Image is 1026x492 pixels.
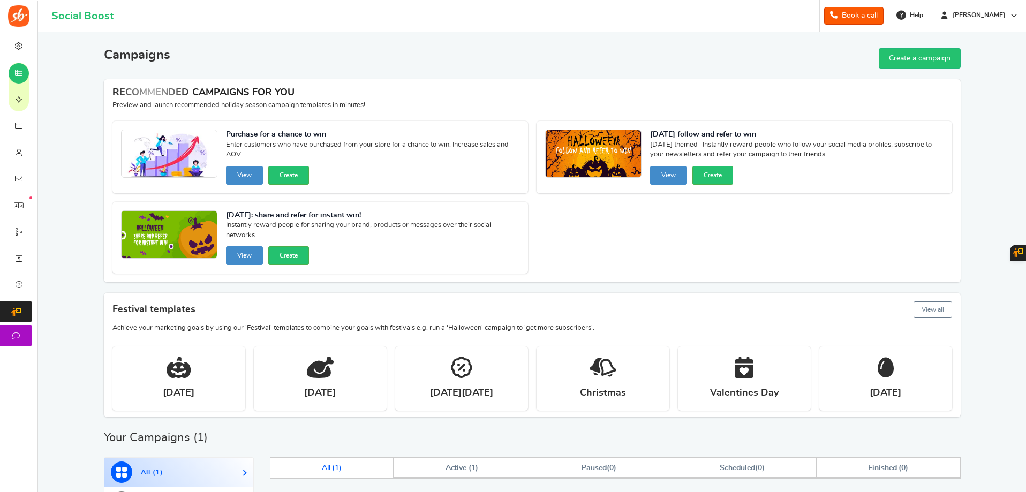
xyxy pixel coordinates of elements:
[112,323,952,333] p: Achieve your marketing goals by using our 'Festival' templates to combine your goals with festiva...
[51,10,114,22] h1: Social Boost
[650,130,944,140] strong: [DATE] follow and refer to win
[914,301,952,318] button: View all
[268,166,309,185] button: Create
[720,464,755,472] span: Scheduled
[226,130,519,140] strong: Purchase for a chance to win
[582,464,616,472] span: ( )
[226,140,519,162] span: Enter customers who have purchased from your store for a chance to win. Increase sales and AOV
[226,210,519,221] strong: [DATE]: share and refer for instant win!
[122,130,217,178] img: Recommended Campaigns
[868,464,908,472] span: Finished ( )
[226,221,519,242] span: Instantly reward people for sharing your brand, products or messages over their social networks
[471,464,476,472] span: 1
[446,464,479,472] span: Active ( )
[546,130,641,178] img: Recommended Campaigns
[824,7,884,25] a: Book a call
[335,464,339,472] span: 1
[163,387,194,400] strong: [DATE]
[104,432,208,443] h2: Your Campaigns ( )
[226,166,263,185] button: View
[650,140,944,162] span: [DATE] themed- Instantly reward people who follow your social media profiles, subscribe to your n...
[582,464,607,472] span: Paused
[112,101,952,110] p: Preview and launch recommended holiday season campaign templates in minutes!
[870,387,901,400] strong: [DATE]
[892,6,929,24] a: Help
[609,464,614,472] span: 0
[112,88,952,99] h4: RECOMMENDED CAMPAIGNS FOR YOU
[907,11,923,20] span: Help
[948,11,1009,20] span: [PERSON_NAME]
[268,246,309,265] button: Create
[104,48,170,62] h2: Campaigns
[122,211,217,259] img: Recommended Campaigns
[692,166,733,185] button: Create
[879,48,961,69] a: Create a campaign
[710,387,779,400] strong: Valentines Day
[304,387,336,400] strong: [DATE]
[112,299,952,320] h4: Festival templates
[155,469,160,476] span: 1
[197,432,204,443] span: 1
[720,464,764,472] span: ( )
[901,464,906,472] span: 0
[226,246,263,265] button: View
[141,469,163,476] span: All ( )
[8,5,29,27] img: Social Boost
[29,196,32,199] em: New
[580,387,626,400] strong: Christmas
[758,464,762,472] span: 0
[650,166,687,185] button: View
[322,464,342,472] span: All ( )
[430,387,493,400] strong: [DATE][DATE]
